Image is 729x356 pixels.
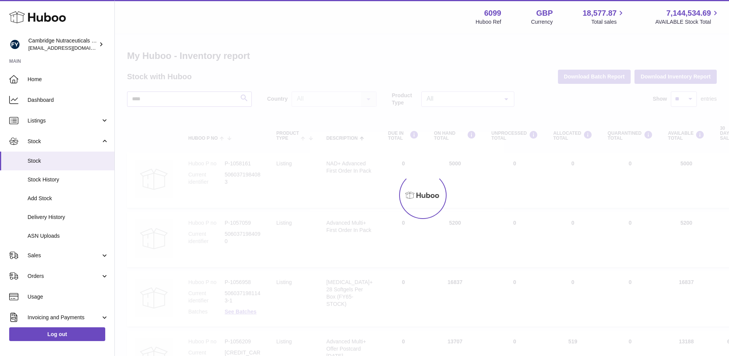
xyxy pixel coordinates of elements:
span: Orders [28,273,101,280]
a: Log out [9,327,105,341]
strong: GBP [536,8,553,18]
span: 18,577.87 [582,8,616,18]
span: Stock [28,138,101,145]
div: Cambridge Nutraceuticals Ltd [28,37,97,52]
img: huboo@camnutra.com [9,39,21,50]
span: Home [28,76,109,83]
a: 18,577.87 Total sales [582,8,625,26]
span: Sales [28,252,101,259]
span: [EMAIL_ADDRESS][DOMAIN_NAME] [28,45,113,51]
span: 7,144,534.69 [666,8,711,18]
strong: 6099 [484,8,501,18]
span: Stock [28,157,109,165]
a: 7,144,534.69 AVAILABLE Stock Total [655,8,720,26]
div: Huboo Ref [476,18,501,26]
div: Currency [531,18,553,26]
span: Listings [28,117,101,124]
span: Total sales [591,18,625,26]
span: ASN Uploads [28,232,109,240]
span: AVAILABLE Stock Total [655,18,720,26]
span: Usage [28,293,109,300]
span: Dashboard [28,96,109,104]
span: Invoicing and Payments [28,314,101,321]
span: Stock History [28,176,109,183]
span: Add Stock [28,195,109,202]
span: Delivery History [28,214,109,221]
